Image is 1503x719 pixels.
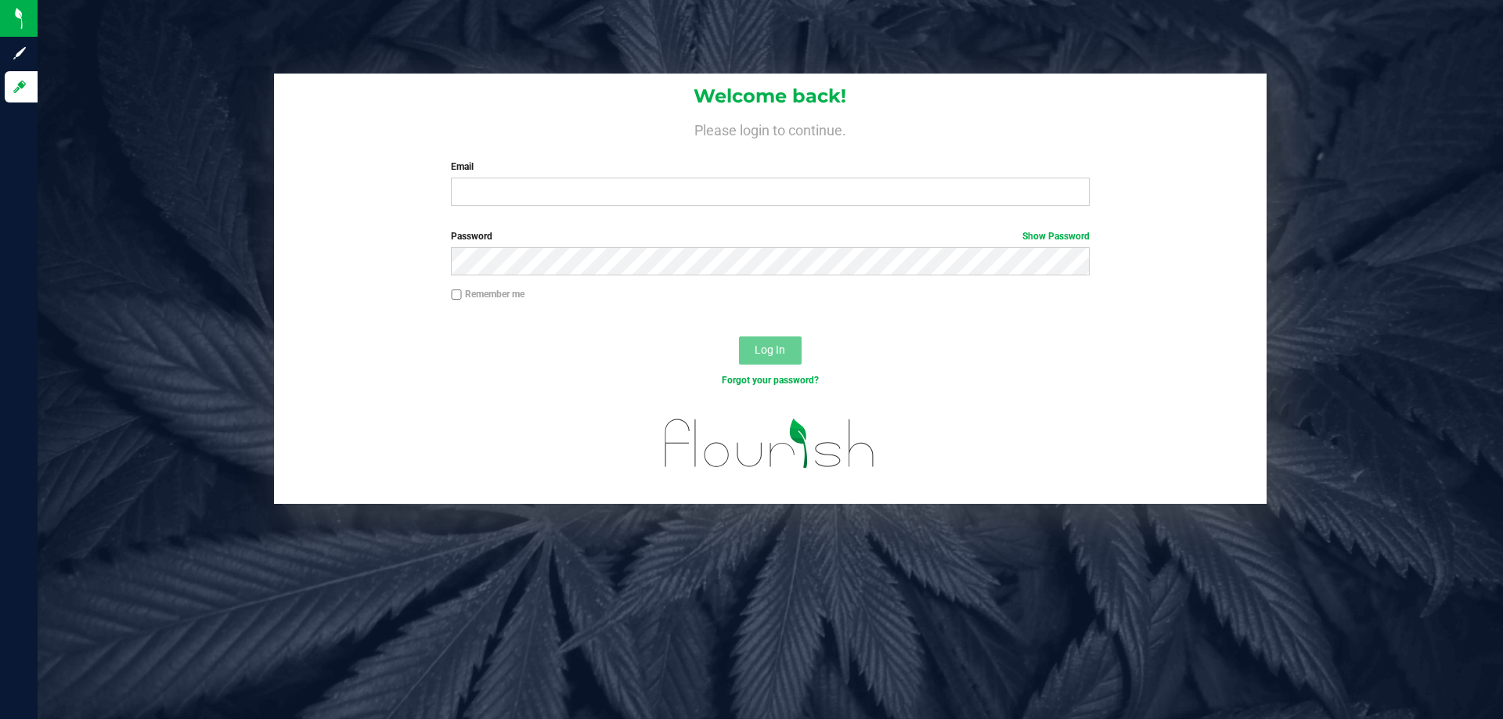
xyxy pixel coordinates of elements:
[274,86,1267,106] h1: Welcome back!
[755,343,785,356] span: Log In
[451,160,1089,174] label: Email
[451,231,492,242] span: Password
[12,79,27,95] inline-svg: Log in
[274,119,1267,138] h4: Please login to continue.
[451,289,462,300] input: Remember me
[722,375,819,386] a: Forgot your password?
[646,404,894,484] img: flourish_logo.svg
[1022,231,1090,242] a: Show Password
[739,336,802,365] button: Log In
[451,287,524,301] label: Remember me
[12,45,27,61] inline-svg: Sign up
